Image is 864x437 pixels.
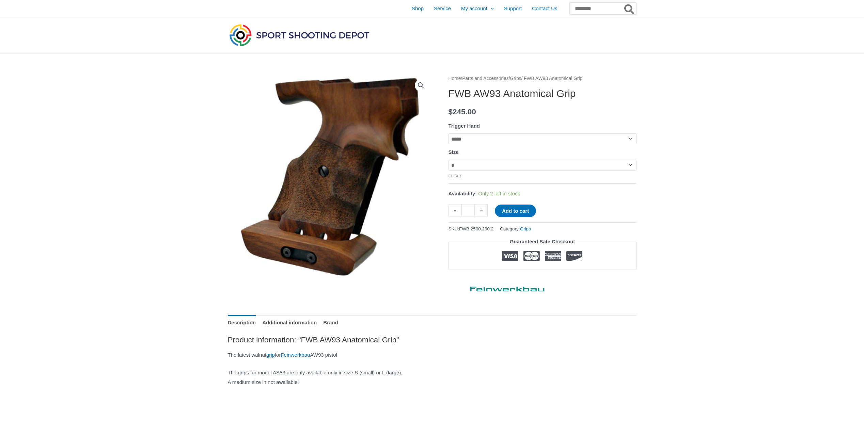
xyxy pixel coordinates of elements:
img: Sport Shooting Depot [228,22,371,48]
span: Category: [500,225,531,233]
a: grip [266,352,275,358]
bdi: 245.00 [449,108,476,116]
button: Search [623,3,636,14]
a: Description [228,315,256,330]
a: View full-screen image gallery [415,79,427,92]
span: $ [449,108,453,116]
p: The latest walnut for AW93 pistol [228,350,637,360]
a: Additional information [262,315,317,330]
a: Feinwerkbau [281,352,310,358]
a: Clear options [449,174,461,178]
p: The grips for model AS83 are only available only in size S (small) or L (large). A medium size in... [228,368,637,387]
button: Add to cart [495,205,536,217]
a: Home [449,76,461,81]
h2: Product information: “FWB AW93 Anatomical Grip” [228,335,637,345]
span: FWB.2500.260.2 [459,226,493,231]
input: Product quantity [461,205,475,216]
label: Size [449,149,459,155]
img: 25002602 [228,74,432,278]
a: Feinwerkbau [449,280,551,295]
a: - [449,205,461,216]
label: Trigger Hand [449,123,480,129]
span: SKU: [449,225,494,233]
a: + [475,205,488,216]
nav: Breadcrumb [449,74,637,83]
span: Availability: [449,191,477,196]
a: Brand [323,315,338,330]
h1: FWB AW93 Anatomical Grip [449,87,637,100]
span: Only 2 left in stock [478,191,520,196]
a: Grips [520,226,531,231]
legend: Guaranteed Safe Checkout [507,237,578,246]
a: Grips [510,76,521,81]
a: Parts and Accessories [462,76,509,81]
